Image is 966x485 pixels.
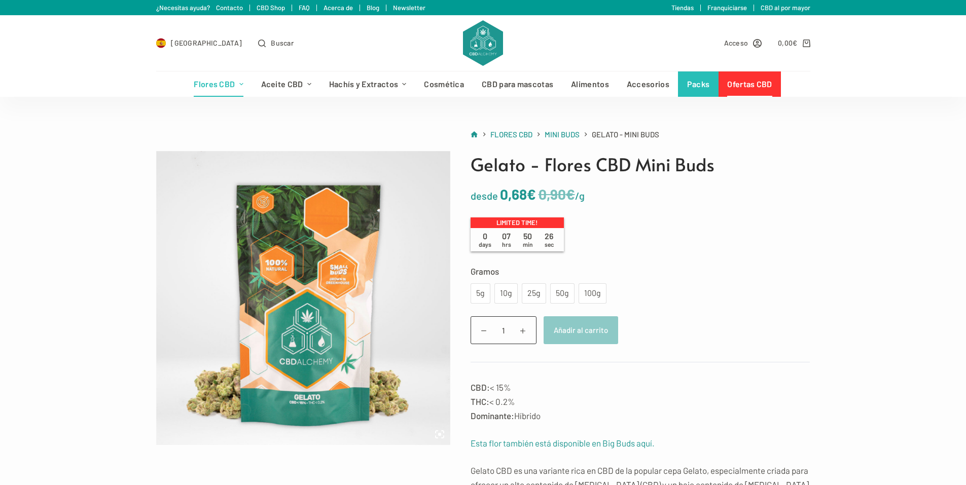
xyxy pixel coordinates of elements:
a: Hachís y Extractos [320,71,415,97]
p: Limited time! [471,217,564,229]
a: CBD al por mayor [761,4,810,12]
label: Gramos [471,264,810,278]
a: Flores CBD [185,71,252,97]
a: Packs [678,71,719,97]
div: 100g [585,287,600,300]
span: [GEOGRAPHIC_DATA] [171,37,242,49]
a: Accesorios [618,71,678,97]
span: /g [575,190,585,202]
div: 10g [500,287,512,300]
span: € [566,185,575,203]
span: 07 [496,231,517,248]
a: CBD para mascotas [473,71,562,97]
span: desde [471,190,498,202]
span: € [527,185,536,203]
img: ES Flag [156,38,166,48]
a: Esta flor también está disponible en Big Buds aquí. [471,438,655,448]
div: 5g [477,287,484,300]
img: smallbuds-gelato-doypack [156,151,450,445]
a: FAQ [299,4,310,12]
a: Blog [367,4,379,12]
div: 25g [528,287,540,300]
bdi: 0,68 [500,185,536,203]
bdi: 0,00 [778,39,798,47]
bdi: 0,90 [539,185,575,203]
img: CBD Alchemy [463,20,503,66]
a: Acceso [724,37,762,49]
span: 0 [475,231,496,248]
span: Mini Buds [545,130,580,139]
a: Tiendas [671,4,694,12]
button: Abrir formulario de búsqueda [258,37,294,49]
a: CBD Shop [257,4,285,12]
strong: THC: [471,396,489,406]
a: Ofertas CBD [719,71,781,97]
strong: CBD: [471,382,490,392]
a: Newsletter [393,4,425,12]
a: Alimentos [562,71,618,97]
span: Buscar [271,37,294,49]
span: Gelato - Mini Buds [592,128,659,141]
a: Mini Buds [545,128,580,141]
a: ¿Necesitas ayuda? Contacto [156,4,243,12]
a: Acerca de [324,4,353,12]
span: € [793,39,797,47]
nav: Menú de cabecera [185,71,781,97]
input: Cantidad de productos [471,316,536,344]
p: < 15% < 0.2% Híbrido [471,380,810,423]
a: Cosmética [415,71,473,97]
strong: Dominante: [471,411,514,421]
a: Select Country [156,37,242,49]
button: Añadir al carrito [544,316,618,344]
span: sec [545,241,554,248]
span: hrs [502,241,511,248]
a: Franquiciarse [707,4,747,12]
span: 50 [517,231,539,248]
span: min [523,241,533,248]
span: Acceso [724,37,748,49]
a: Aceite CBD [252,71,320,97]
span: Flores CBD [490,130,532,139]
span: 26 [539,231,560,248]
div: 50g [556,287,568,300]
a: Carro de compra [778,37,810,49]
span: days [479,241,491,248]
h1: Gelato - Flores CBD Mini Buds [471,151,810,178]
a: Flores CBD [490,128,532,141]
